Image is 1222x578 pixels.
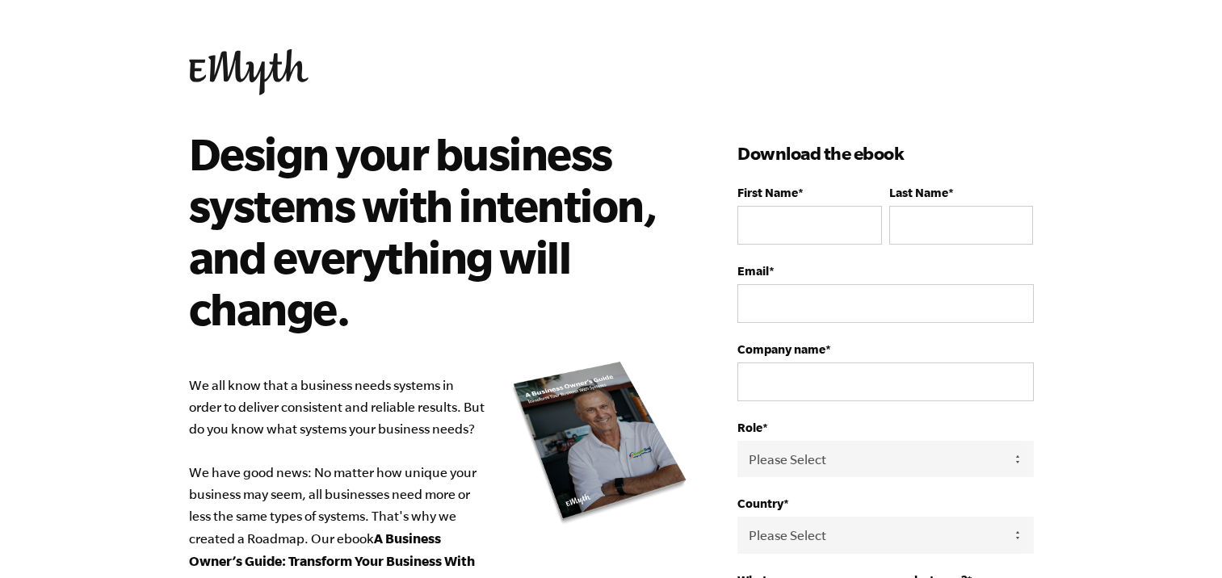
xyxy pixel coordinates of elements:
[511,360,689,526] img: new_roadmap_cover_093019
[1141,501,1222,578] iframe: Chat Widget
[737,264,769,278] span: Email
[737,342,825,356] span: Company name
[737,421,762,434] span: Role
[889,186,948,199] span: Last Name
[737,186,798,199] span: First Name
[189,128,666,334] h2: Design your business systems with intention, and everything will change.
[737,140,1033,166] h3: Download the ebook
[737,496,783,510] span: Country
[189,49,309,95] img: EMyth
